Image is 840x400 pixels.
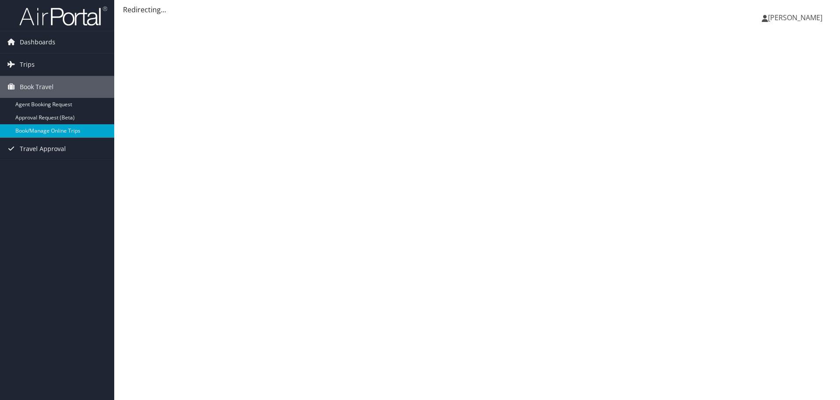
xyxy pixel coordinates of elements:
[762,4,831,31] a: [PERSON_NAME]
[20,31,55,53] span: Dashboards
[123,4,831,15] div: Redirecting...
[768,13,822,22] span: [PERSON_NAME]
[19,6,107,26] img: airportal-logo.png
[20,54,35,76] span: Trips
[20,138,66,160] span: Travel Approval
[20,76,54,98] span: Book Travel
